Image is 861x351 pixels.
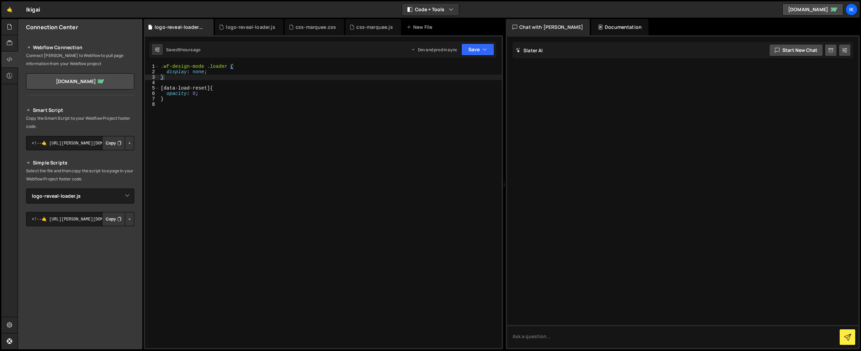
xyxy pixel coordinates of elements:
a: 🤙 [1,1,18,18]
div: New File [406,24,435,31]
div: 9 hours ago [178,47,201,53]
h2: Slater AI [516,47,543,54]
div: Button group with nested dropdown [102,136,134,150]
div: logo-reveal-loader.css.css [155,24,205,31]
div: 4 [145,80,159,85]
div: Saved [166,47,201,53]
button: Start new chat [769,44,823,56]
a: [DOMAIN_NAME] [26,73,134,90]
div: Documentation [591,19,648,35]
h2: Simple Scripts [26,159,134,167]
textarea: <!--🤙 [URL][PERSON_NAME][DOMAIN_NAME]> <script>document.addEventListener("DOMContentLoaded", func... [26,212,134,226]
h2: Webflow Connection [26,43,134,52]
textarea: <!--🤙 [URL][PERSON_NAME][DOMAIN_NAME]> <script>document.addEventListener("DOMContentLoaded", func... [26,136,134,150]
button: Code + Tools [402,3,459,16]
div: Button group with nested dropdown [102,212,134,226]
div: Ikigai [26,5,40,14]
div: Dev and prod in sync [411,47,457,53]
div: 3 [145,75,159,80]
div: css-marquee.js [356,24,393,31]
p: Select the file and then copy the script to a page in your Webflow Project footer code. [26,167,134,183]
div: 7 [145,96,159,102]
a: [DOMAIN_NAME] [782,3,843,16]
div: 6 [145,91,159,96]
h2: Connection Center [26,23,78,31]
button: Copy [102,136,125,150]
button: Copy [102,212,125,226]
h2: Smart Script [26,106,134,114]
div: css-marquee.css [296,24,336,31]
div: logo-reveal-loader.js [226,24,275,31]
button: Save [461,43,494,56]
iframe: YouTube video player [26,237,135,298]
div: 5 [145,85,159,91]
div: 1 [145,64,159,69]
div: Chat with [PERSON_NAME] [506,19,590,35]
div: 2 [145,69,159,75]
p: Copy the Smart Script to your Webflow Project footer code. [26,114,134,131]
a: Ik [845,3,858,16]
p: Connect [PERSON_NAME] to Webflow to pull page information from your Webflow project [26,52,134,68]
div: 8 [145,102,159,107]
